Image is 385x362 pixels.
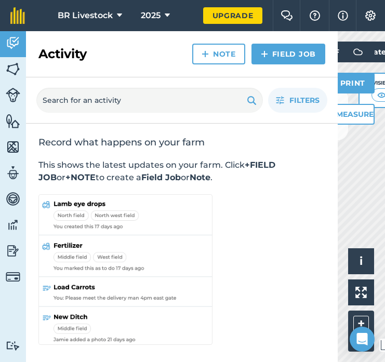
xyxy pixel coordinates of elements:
img: svg+xml;base64,PHN2ZyB4bWxucz0iaHR0cDovL3d3dy53My5vcmcvMjAwMC9zdmciIHdpZHRoPSIxNCIgaGVpZ2h0PSIyNC... [261,48,268,60]
img: Four arrows, one pointing top left, one top right, one bottom right and the last bottom left [355,287,367,298]
input: Search for an activity [36,88,263,113]
button: Print [317,73,375,93]
img: A question mark icon [309,10,321,21]
span: Filters [289,95,320,106]
img: svg+xml;base64,PD94bWwgdmVyc2lvbj0iMS4wIiBlbmNvZGluZz0idXRmLTgiPz4KPCEtLSBHZW5lcmF0b3I6IEFkb2JlIE... [6,243,20,259]
img: fieldmargin Logo [10,7,25,24]
a: Note [192,44,245,64]
img: Two speech bubbles overlapping with the left bubble in the forefront [281,10,293,21]
img: svg+xml;base64,PHN2ZyB4bWxucz0iaHR0cDovL3d3dy53My5vcmcvMjAwMC9zdmciIHdpZHRoPSI1NiIgaGVpZ2h0PSI2MC... [6,139,20,155]
img: svg+xml;base64,PD94bWwgdmVyc2lvbj0iMS4wIiBlbmNvZGluZz0idXRmLTgiPz4KPCEtLSBHZW5lcmF0b3I6IEFkb2JlIE... [6,165,20,181]
img: svg+xml;base64,PHN2ZyB4bWxucz0iaHR0cDovL3d3dy53My5vcmcvMjAwMC9zdmciIHdpZHRoPSIxNCIgaGVpZ2h0PSIyNC... [202,48,209,60]
button: Measure [308,104,375,125]
a: Upgrade [203,7,263,24]
img: svg+xml;base64,PHN2ZyB4bWxucz0iaHR0cDovL3d3dy53My5vcmcvMjAwMC9zdmciIHdpZHRoPSI1NiIgaGVpZ2h0PSI2MC... [6,61,20,77]
button: 75 °F [310,42,375,62]
button: + [353,316,369,331]
img: svg+xml;base64,PHN2ZyB4bWxucz0iaHR0cDovL3d3dy53My5vcmcvMjAwMC9zdmciIHdpZHRoPSI1NiIgaGVpZ2h0PSI2MC... [6,113,20,129]
img: svg+xml;base64,PD94bWwgdmVyc2lvbj0iMS4wIiBlbmNvZGluZz0idXRmLTgiPz4KPCEtLSBHZW5lcmF0b3I6IEFkb2JlIE... [6,88,20,102]
h2: Activity [38,46,87,62]
span: 2025 [141,9,161,22]
a: Field Job [251,44,325,64]
img: A cog icon [364,10,377,21]
strong: Note [190,172,210,182]
button: Filters [268,88,327,113]
img: svg+xml;base64,PD94bWwgdmVyc2lvbj0iMS4wIiBlbmNvZGluZz0idXRmLTgiPz4KPCEtLSBHZW5lcmF0b3I6IEFkb2JlIE... [6,217,20,233]
img: svg+xml;base64,PD94bWwgdmVyc2lvbj0iMS4wIiBlbmNvZGluZz0idXRmLTgiPz4KPCEtLSBHZW5lcmF0b3I6IEFkb2JlIE... [6,191,20,207]
span: i [360,254,363,267]
img: svg+xml;base64,PHN2ZyB4bWxucz0iaHR0cDovL3d3dy53My5vcmcvMjAwMC9zdmciIHdpZHRoPSIxNyIgaGVpZ2h0PSIxNy... [338,9,348,22]
strong: +NOTE [65,172,96,182]
div: Open Intercom Messenger [350,327,375,352]
strong: Field Job [141,172,181,182]
button: i [348,248,374,274]
img: svg+xml;base64,PD94bWwgdmVyc2lvbj0iMS4wIiBlbmNvZGluZz0idXRmLTgiPz4KPCEtLSBHZW5lcmF0b3I6IEFkb2JlIE... [6,35,20,51]
img: svg+xml;base64,PD94bWwgdmVyc2lvbj0iMS4wIiBlbmNvZGluZz0idXRmLTgiPz4KPCEtLSBHZW5lcmF0b3I6IEFkb2JlIE... [6,341,20,351]
p: This shows the latest updates on your farm. Click or to create a or . [38,159,325,184]
img: svg+xml;base64,PHN2ZyB4bWxucz0iaHR0cDovL3d3dy53My5vcmcvMjAwMC9zdmciIHdpZHRoPSIxOSIgaGVpZ2h0PSIyNC... [247,94,257,106]
h2: Record what happens on your farm [38,136,325,149]
img: svg+xml;base64,PD94bWwgdmVyc2lvbj0iMS4wIiBlbmNvZGluZz0idXRmLTgiPz4KPCEtLSBHZW5lcmF0b3I6IEFkb2JlIE... [6,270,20,284]
img: svg+xml;base64,PD94bWwgdmVyc2lvbj0iMS4wIiBlbmNvZGluZz0idXRmLTgiPz4KPCEtLSBHZW5lcmF0b3I6IEFkb2JlIE... [348,42,368,62]
span: BR Livestock [58,9,113,22]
